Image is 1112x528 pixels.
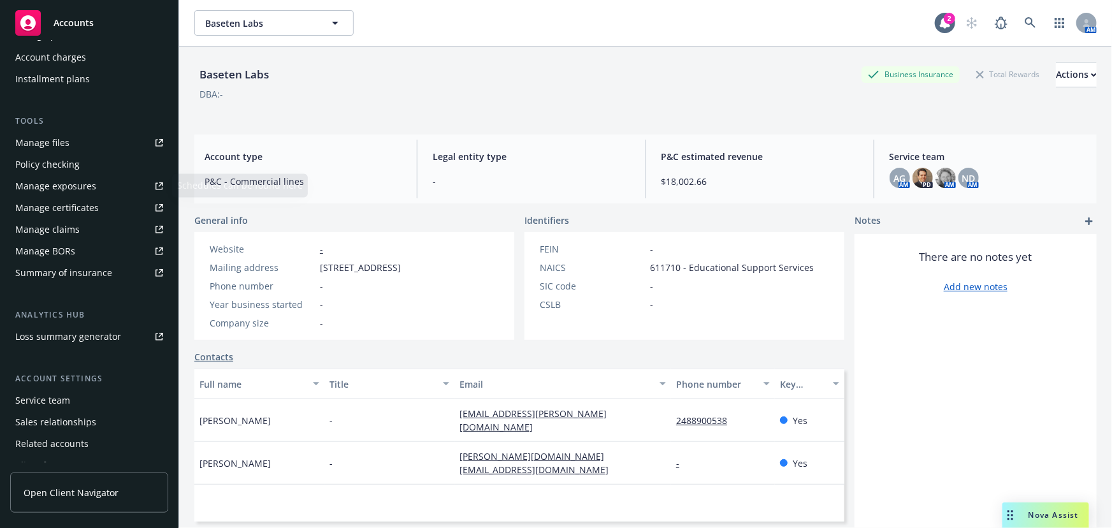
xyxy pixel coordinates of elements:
[661,150,858,163] span: P&C estimated revenue
[210,242,315,256] div: Website
[970,66,1046,82] div: Total Rewards
[320,279,323,293] span: -
[650,298,653,311] span: -
[210,298,315,311] div: Year business started
[454,369,671,399] button: Email
[15,154,80,175] div: Policy checking
[459,450,619,476] a: [PERSON_NAME][DOMAIN_NAME][EMAIL_ADDRESS][DOMAIN_NAME]
[10,198,168,218] a: Manage certificates
[676,457,690,469] a: -
[194,214,248,227] span: General info
[194,350,233,363] a: Contacts
[10,434,168,454] a: Related accounts
[205,17,315,30] span: Baseten Labs
[10,309,168,321] div: Analytics hub
[962,172,975,185] span: ND
[15,263,112,283] div: Summary of insurance
[24,486,119,499] span: Open Client Navigator
[10,154,168,175] a: Policy checking
[540,298,645,311] div: CSLB
[650,279,653,293] span: -
[210,316,315,330] div: Company size
[15,69,90,89] div: Installment plans
[15,219,80,240] div: Manage claims
[10,133,168,153] a: Manage files
[320,298,323,311] span: -
[10,115,168,128] div: Tools
[540,242,645,256] div: FEIN
[671,369,775,399] button: Phone number
[650,261,814,274] span: 611710 - Educational Support Services
[10,263,168,283] a: Summary of insurance
[862,66,960,82] div: Business Insurance
[944,13,955,24] div: 2
[15,241,75,261] div: Manage BORs
[15,434,89,454] div: Related accounts
[988,10,1014,36] a: Report a Bug
[459,378,652,391] div: Email
[210,279,315,293] div: Phone number
[15,176,96,196] div: Manage exposures
[194,10,354,36] button: Baseten Labs
[10,176,168,196] a: Manage exposures
[199,457,271,470] span: [PERSON_NAME]
[1002,502,1018,528] div: Drag to move
[433,175,630,188] span: -
[10,390,168,411] a: Service team
[329,378,435,391] div: Title
[10,241,168,261] a: Manage BORs
[793,414,807,427] span: Yes
[199,378,305,391] div: Full name
[935,168,956,188] img: photo
[676,378,756,391] div: Phone number
[855,214,881,229] span: Notes
[459,407,607,433] a: [EMAIL_ADDRESS][PERSON_NAME][DOMAIN_NAME]
[199,87,223,101] div: DBA: -
[775,369,844,399] button: Key contact
[10,455,168,476] a: Client features
[10,69,168,89] a: Installment plans
[15,390,70,411] div: Service team
[1081,214,1097,229] a: add
[1029,510,1079,520] span: Nova Assist
[780,378,825,391] div: Key contact
[194,66,274,83] div: Baseten Labs
[540,261,645,274] div: NAICS
[205,150,401,163] span: Account type
[10,219,168,240] a: Manage claims
[199,414,271,427] span: [PERSON_NAME]
[1047,10,1072,36] a: Switch app
[329,457,333,470] span: -
[10,372,168,385] div: Account settings
[650,242,653,256] span: -
[15,455,78,476] div: Client features
[15,412,96,432] div: Sales relationships
[194,369,324,399] button: Full name
[10,326,168,347] a: Loss summary generator
[320,261,401,274] span: [STREET_ADDRESS]
[15,47,86,68] div: Account charges
[661,175,858,188] span: $18,002.66
[54,18,94,28] span: Accounts
[324,369,454,399] button: Title
[524,214,569,227] span: Identifiers
[913,168,933,188] img: photo
[15,133,69,153] div: Manage files
[15,326,121,347] div: Loss summary generator
[15,198,99,218] div: Manage certificates
[793,457,807,470] span: Yes
[540,279,645,293] div: SIC code
[676,414,737,427] a: 2488900538
[433,150,630,163] span: Legal entity type
[944,280,1007,293] a: Add new notes
[920,249,1032,265] span: There are no notes yet
[959,10,985,36] a: Start snowing
[10,5,168,41] a: Accounts
[10,412,168,432] a: Sales relationships
[329,414,333,427] span: -
[1056,62,1097,87] button: Actions
[1018,10,1043,36] a: Search
[320,243,323,255] a: -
